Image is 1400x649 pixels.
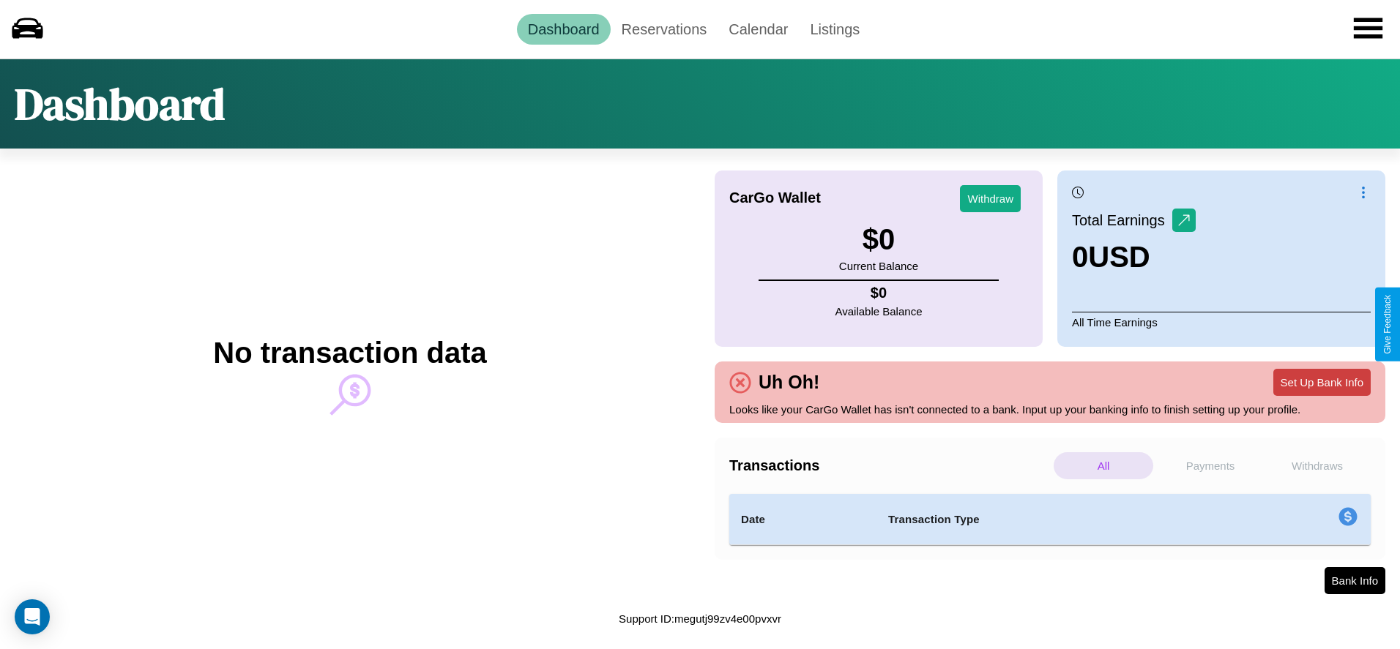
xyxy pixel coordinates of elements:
[835,301,923,321] p: Available Balance
[1161,452,1260,479] p: Payments
[729,457,1050,474] h4: Transactions
[1267,452,1367,479] p: Withdraws
[15,599,50,634] div: Open Intercom Messenger
[960,185,1021,212] button: Withdraw
[1072,241,1196,274] h3: 0 USD
[611,14,718,45] a: Reservations
[1054,452,1153,479] p: All
[213,337,486,369] h2: No transaction data
[1382,295,1393,354] div: Give Feedback
[517,14,611,45] a: Dashboard
[839,223,918,256] h3: $ 0
[15,74,225,134] h1: Dashboard
[718,14,799,45] a: Calendar
[799,14,871,45] a: Listings
[1072,312,1371,332] p: All Time Earnings
[1325,567,1385,594] button: Bank Info
[729,399,1371,419] p: Looks like your CarGo Wallet has isn't connected to a bank. Input up your banking info to finish ...
[741,511,865,528] h4: Date
[729,190,821,206] h4: CarGo Wallet
[1273,369,1371,396] button: Set Up Bank Info
[835,285,923,301] h4: $ 0
[751,372,827,393] h4: Uh Oh!
[888,511,1219,528] h4: Transaction Type
[729,494,1371,545] table: simple table
[839,256,918,276] p: Current Balance
[619,609,781,629] p: Support ID: megutj99zv4e00pvxvr
[1072,207,1172,233] p: Total Earnings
